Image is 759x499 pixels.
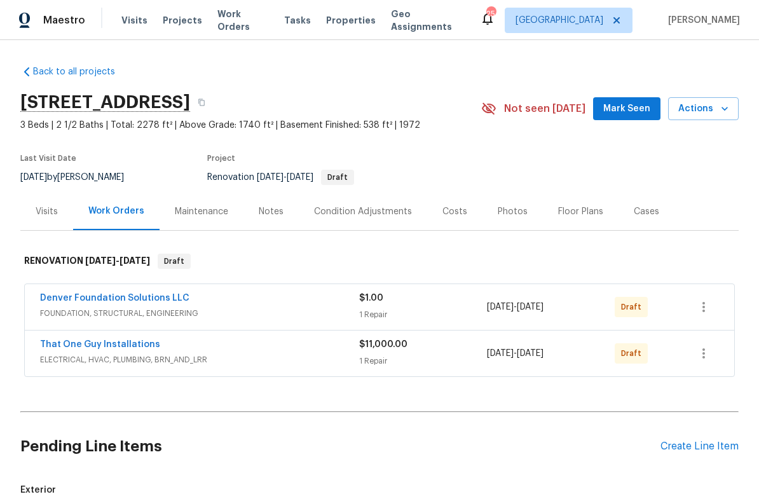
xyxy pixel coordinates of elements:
[603,101,650,117] span: Mark Seen
[516,14,603,27] span: [GEOGRAPHIC_DATA]
[40,353,359,366] span: ELECTRICAL, HVAC, PLUMBING, BRN_AND_LRR
[20,173,47,182] span: [DATE]
[85,256,150,265] span: -
[517,349,544,358] span: [DATE]
[660,441,739,453] div: Create Line Item
[678,101,728,117] span: Actions
[190,91,213,114] button: Copy Address
[359,294,383,303] span: $1.00
[326,14,376,27] span: Properties
[558,205,603,218] div: Floor Plans
[634,205,659,218] div: Cases
[20,417,660,476] h2: Pending Line Items
[287,173,313,182] span: [DATE]
[621,301,646,313] span: Draft
[20,484,739,496] span: Exterior
[217,8,269,33] span: Work Orders
[359,355,487,367] div: 1 Repair
[391,8,465,33] span: Geo Assignments
[20,170,139,185] div: by [PERSON_NAME]
[487,347,544,360] span: -
[175,205,228,218] div: Maintenance
[43,14,85,27] span: Maestro
[40,294,189,303] a: Denver Foundation Solutions LLC
[486,8,495,20] div: 25
[359,340,407,349] span: $11,000.00
[20,119,481,132] span: 3 Beds | 2 1/2 Baths | Total: 2278 ft² | Above Grade: 1740 ft² | Basement Finished: 538 ft² | 1972
[487,349,514,358] span: [DATE]
[322,174,353,181] span: Draft
[163,14,202,27] span: Projects
[20,65,142,78] a: Back to all projects
[487,303,514,311] span: [DATE]
[517,303,544,311] span: [DATE]
[593,97,660,121] button: Mark Seen
[284,16,311,25] span: Tasks
[36,205,58,218] div: Visits
[663,14,740,27] span: [PERSON_NAME]
[85,256,116,265] span: [DATE]
[314,205,412,218] div: Condition Adjustments
[207,154,235,162] span: Project
[259,205,284,218] div: Notes
[257,173,284,182] span: [DATE]
[40,307,359,320] span: FOUNDATION, STRUCTURAL, ENGINEERING
[442,205,467,218] div: Costs
[24,254,150,269] h6: RENOVATION
[207,173,354,182] span: Renovation
[120,256,150,265] span: [DATE]
[487,301,544,313] span: -
[498,205,528,218] div: Photos
[159,255,189,268] span: Draft
[20,154,76,162] span: Last Visit Date
[621,347,646,360] span: Draft
[20,241,739,282] div: RENOVATION [DATE]-[DATE]Draft
[121,14,147,27] span: Visits
[40,340,160,349] a: That One Guy Installations
[359,308,487,321] div: 1 Repair
[88,205,144,217] div: Work Orders
[257,173,313,182] span: -
[504,102,585,115] span: Not seen [DATE]
[668,97,739,121] button: Actions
